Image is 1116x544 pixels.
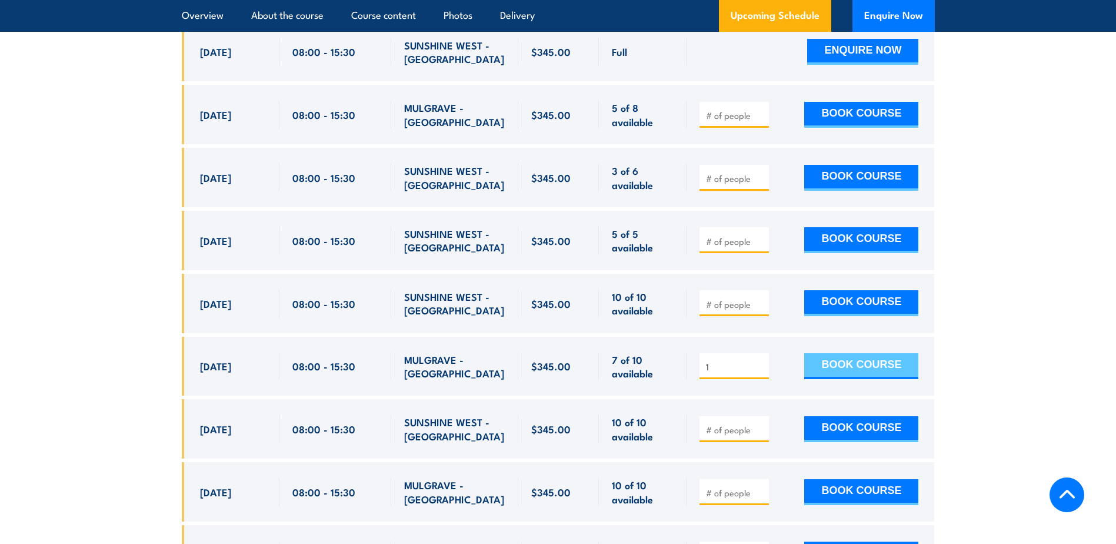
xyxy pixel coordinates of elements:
button: BOOK COURSE [804,479,918,505]
span: 08:00 - 15:30 [292,359,355,373]
span: [DATE] [200,422,231,436]
span: [DATE] [200,171,231,184]
span: SUNSHINE WEST - [GEOGRAPHIC_DATA] [404,164,505,191]
span: SUNSHINE WEST - [GEOGRAPHIC_DATA] [404,415,505,443]
span: MULGRAVE - [GEOGRAPHIC_DATA] [404,478,505,506]
span: 10 of 10 available [612,415,674,443]
span: [DATE] [200,297,231,310]
input: # of people [706,110,765,121]
span: Full [612,45,627,58]
span: 08:00 - 15:30 [292,297,355,310]
button: BOOK COURSE [804,416,918,442]
span: $345.00 [531,234,571,247]
span: 08:00 - 15:30 [292,422,355,436]
span: $345.00 [531,45,571,58]
span: $345.00 [531,297,571,310]
span: $345.00 [531,485,571,499]
span: 5 of 5 available [612,227,674,254]
input: # of people [706,173,765,184]
span: 7 of 10 available [612,353,674,380]
button: ENQUIRE NOW [807,39,918,65]
button: BOOK COURSE [804,102,918,128]
span: 3 of 6 available [612,164,674,191]
input: # of people [706,487,765,499]
span: 5 of 8 available [612,101,674,128]
span: [DATE] [200,234,231,247]
span: $345.00 [531,359,571,373]
span: $345.00 [531,422,571,436]
span: MULGRAVE - [GEOGRAPHIC_DATA] [404,101,505,128]
span: 10 of 10 available [612,290,674,317]
button: BOOK COURSE [804,353,918,379]
input: # of people [706,298,765,310]
span: SUNSHINE WEST - [GEOGRAPHIC_DATA] [404,290,505,317]
span: $345.00 [531,171,571,184]
button: BOOK COURSE [804,227,918,253]
span: 08:00 - 15:30 [292,234,355,247]
span: SUNSHINE WEST - [GEOGRAPHIC_DATA] [404,227,505,254]
span: MULGRAVE - [GEOGRAPHIC_DATA] [404,353,505,380]
span: 10 of 10 available [612,478,674,506]
span: [DATE] [200,485,231,499]
span: $345.00 [531,108,571,121]
span: 08:00 - 15:30 [292,45,355,58]
input: # of people [706,424,765,436]
span: 08:00 - 15:30 [292,108,355,121]
span: [DATE] [200,45,231,58]
span: [DATE] [200,359,231,373]
button: BOOK COURSE [804,165,918,191]
input: # of people [706,235,765,247]
span: SUNSHINE WEST - [GEOGRAPHIC_DATA] [404,38,505,66]
button: BOOK COURSE [804,290,918,316]
input: # of people [706,361,765,373]
span: 08:00 - 15:30 [292,485,355,499]
span: [DATE] [200,108,231,121]
span: 08:00 - 15:30 [292,171,355,184]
